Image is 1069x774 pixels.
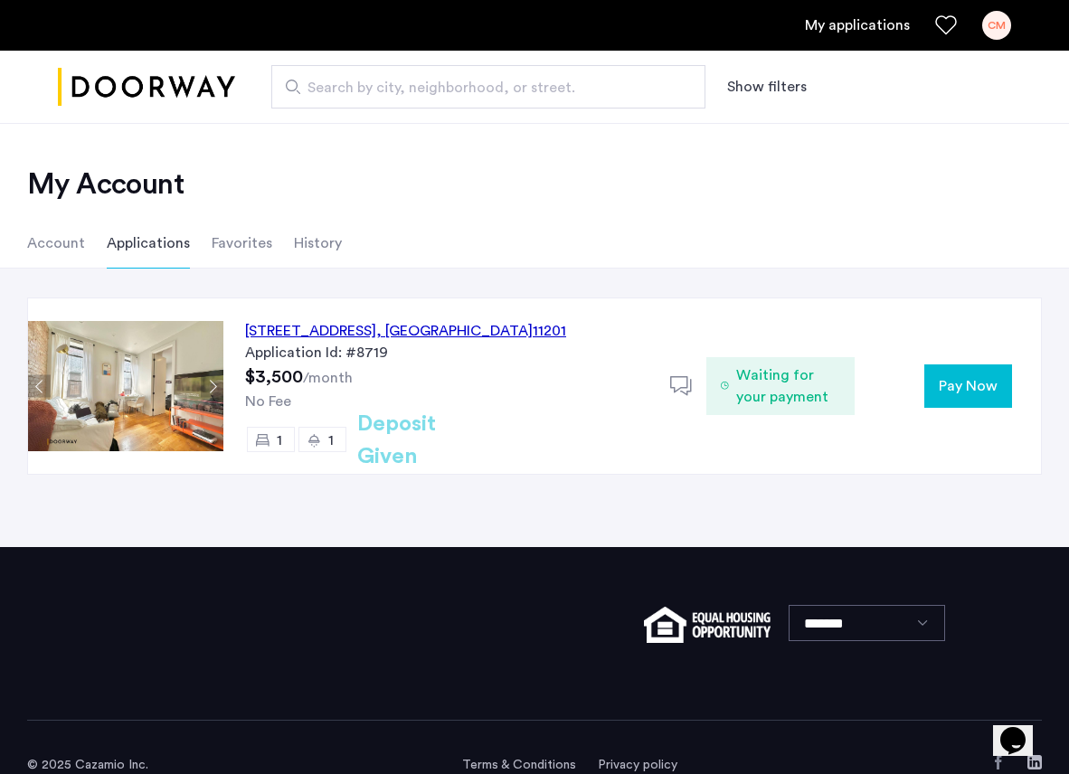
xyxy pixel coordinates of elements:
[107,218,190,269] li: Applications
[598,756,677,774] a: Privacy policy
[271,65,705,109] input: Apartment Search
[644,607,770,643] img: equal-housing.png
[245,368,303,386] span: $3,500
[277,433,282,448] span: 1
[28,375,51,398] button: Previous apartment
[27,759,148,771] span: © 2025 Cazamio Inc.
[1027,755,1042,769] a: LinkedIn
[805,14,910,36] a: My application
[727,76,807,98] button: Show or hide filters
[924,364,1012,408] button: button
[245,342,648,363] div: Application Id: #8719
[245,394,291,409] span: No Fee
[993,702,1051,756] iframe: chat widget
[27,166,1042,203] h2: My Account
[303,371,353,385] sub: /month
[376,324,533,338] span: , [GEOGRAPHIC_DATA]
[935,14,957,36] a: Favorites
[27,218,85,269] li: Account
[736,364,840,408] span: Waiting for your payment
[939,375,998,397] span: Pay Now
[212,218,272,269] li: Favorites
[294,218,342,269] li: History
[982,11,1011,40] div: CM
[789,605,945,641] select: Language select
[58,53,235,121] a: Cazamio logo
[201,375,223,398] button: Next apartment
[328,433,334,448] span: 1
[357,408,501,473] h2: Deposit Given
[58,53,235,121] img: logo
[991,755,1006,769] a: Facebook
[307,77,655,99] span: Search by city, neighborhood, or street.
[462,756,576,774] a: Terms and conditions
[28,321,223,451] img: Apartment photo
[245,320,566,342] div: [STREET_ADDRESS] 11201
